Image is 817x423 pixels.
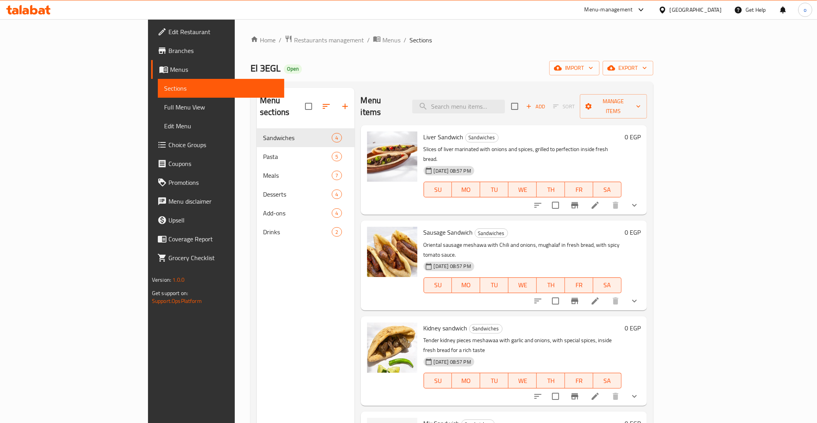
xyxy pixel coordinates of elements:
button: sort-choices [528,387,547,406]
a: Edit Menu [158,117,285,135]
span: TH [540,184,562,195]
span: [DATE] 08:57 PM [431,263,474,270]
div: Add-ons [263,208,332,218]
button: MO [452,182,480,197]
svg: Show Choices [630,201,639,210]
span: Coverage Report [168,234,278,244]
span: 7 [332,172,341,179]
span: Promotions [168,178,278,187]
span: SU [427,279,449,291]
span: export [609,63,647,73]
button: SU [424,373,452,388]
span: Sandwiches [263,133,332,142]
button: Branch-specific-item [565,196,584,215]
a: Coverage Report [151,230,285,248]
button: MO [452,373,480,388]
button: TU [480,182,508,197]
span: Select section first [548,100,580,113]
a: Edit menu item [590,201,600,210]
button: Branch-specific-item [565,292,584,310]
span: Select to update [547,293,564,309]
span: Menus [170,65,278,74]
button: MO [452,277,480,293]
span: Open [284,66,302,72]
nav: breadcrumb [250,35,653,45]
span: Pasta [263,152,332,161]
span: Sandwiches [470,324,502,333]
button: WE [508,182,537,197]
span: Add [525,102,546,111]
span: Version: [152,275,171,285]
span: Menu disclaimer [168,197,278,206]
li: / [367,35,370,45]
span: Sandwiches [475,229,508,238]
span: SA [596,279,618,291]
a: Full Menu View [158,98,285,117]
button: SA [593,373,621,388]
a: Edit Restaurant [151,22,285,41]
img: Liver Sandwich [367,131,417,182]
div: [GEOGRAPHIC_DATA] [670,5,722,14]
img: Kidney sandwich [367,323,417,373]
a: Promotions [151,173,285,192]
span: Drinks [263,227,332,237]
button: sort-choices [528,292,547,310]
span: SU [427,184,449,195]
a: Edit menu item [590,392,600,401]
button: TU [480,277,508,293]
span: 4 [332,191,341,198]
button: FR [565,277,593,293]
button: export [603,61,653,75]
a: Grocery Checklist [151,248,285,267]
span: Sausage Sandwich [424,226,473,238]
div: Add-ons4 [257,204,354,222]
span: Get support on: [152,288,188,298]
button: Manage items [580,94,647,119]
button: show more [625,196,644,215]
span: Upsell [168,215,278,225]
svg: Show Choices [630,296,639,306]
span: 1.0.0 [172,275,185,285]
div: items [332,190,342,199]
span: Manage items [586,97,641,116]
span: TH [540,375,562,387]
a: Coupons [151,154,285,173]
a: Branches [151,41,285,60]
button: TH [537,182,565,197]
span: Sections [409,35,432,45]
span: Select section [506,98,523,115]
span: Edit Restaurant [168,27,278,36]
span: WE [512,184,534,195]
h6: 0 EGP [625,131,641,142]
button: TH [537,373,565,388]
span: Meals [263,171,332,180]
button: delete [606,292,625,310]
span: Coupons [168,159,278,168]
a: Choice Groups [151,135,285,154]
a: Restaurants management [285,35,364,45]
span: Sandwiches [466,133,498,142]
span: Choice Groups [168,140,278,150]
button: SA [593,277,621,293]
span: Kidney sandwich [424,322,468,334]
img: Sausage Sandwich [367,227,417,277]
span: FR [568,279,590,291]
span: TU [483,184,505,195]
span: MO [455,184,477,195]
div: items [332,133,342,142]
h6: 0 EGP [625,227,641,238]
div: Sandwiches4 [257,128,354,147]
button: WE [508,373,537,388]
span: FR [568,184,590,195]
button: SU [424,182,452,197]
div: Open [284,64,302,74]
span: TU [483,279,505,291]
a: Menus [151,60,285,79]
div: Pasta5 [257,147,354,166]
span: Sections [164,84,278,93]
div: Sandwiches [475,228,508,238]
div: items [332,208,342,218]
div: Meals7 [257,166,354,185]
